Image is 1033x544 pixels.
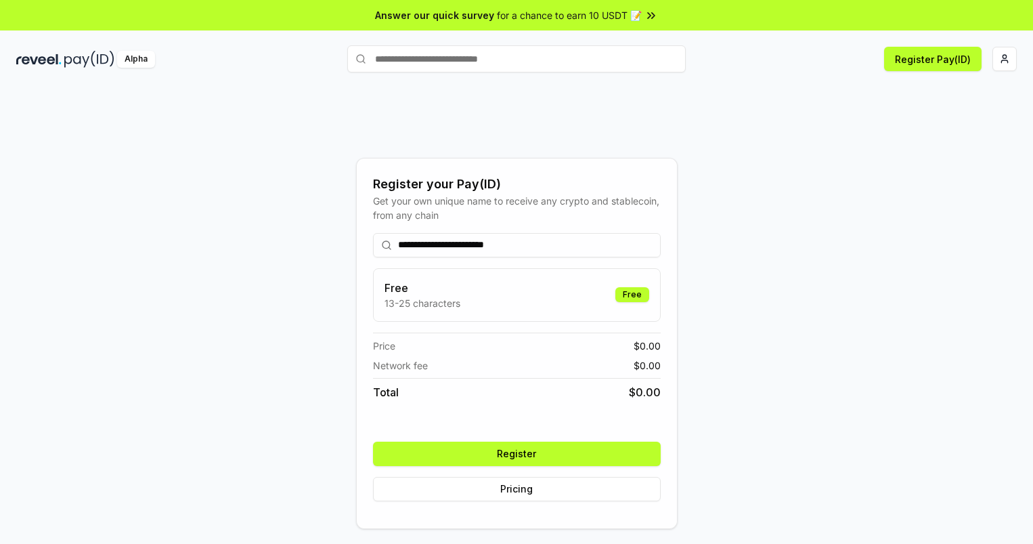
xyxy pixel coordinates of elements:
[629,384,661,400] span: $ 0.00
[884,47,982,71] button: Register Pay(ID)
[373,175,661,194] div: Register your Pay(ID)
[373,339,395,353] span: Price
[384,296,460,310] p: 13-25 characters
[634,339,661,353] span: $ 0.00
[373,194,661,222] div: Get your own unique name to receive any crypto and stablecoin, from any chain
[497,8,642,22] span: for a chance to earn 10 USDT 📝
[117,51,155,68] div: Alpha
[375,8,494,22] span: Answer our quick survey
[373,358,428,373] span: Network fee
[373,477,661,501] button: Pricing
[384,280,460,296] h3: Free
[16,51,62,68] img: reveel_dark
[373,442,661,466] button: Register
[64,51,114,68] img: pay_id
[634,358,661,373] span: $ 0.00
[615,287,649,302] div: Free
[373,384,399,400] span: Total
